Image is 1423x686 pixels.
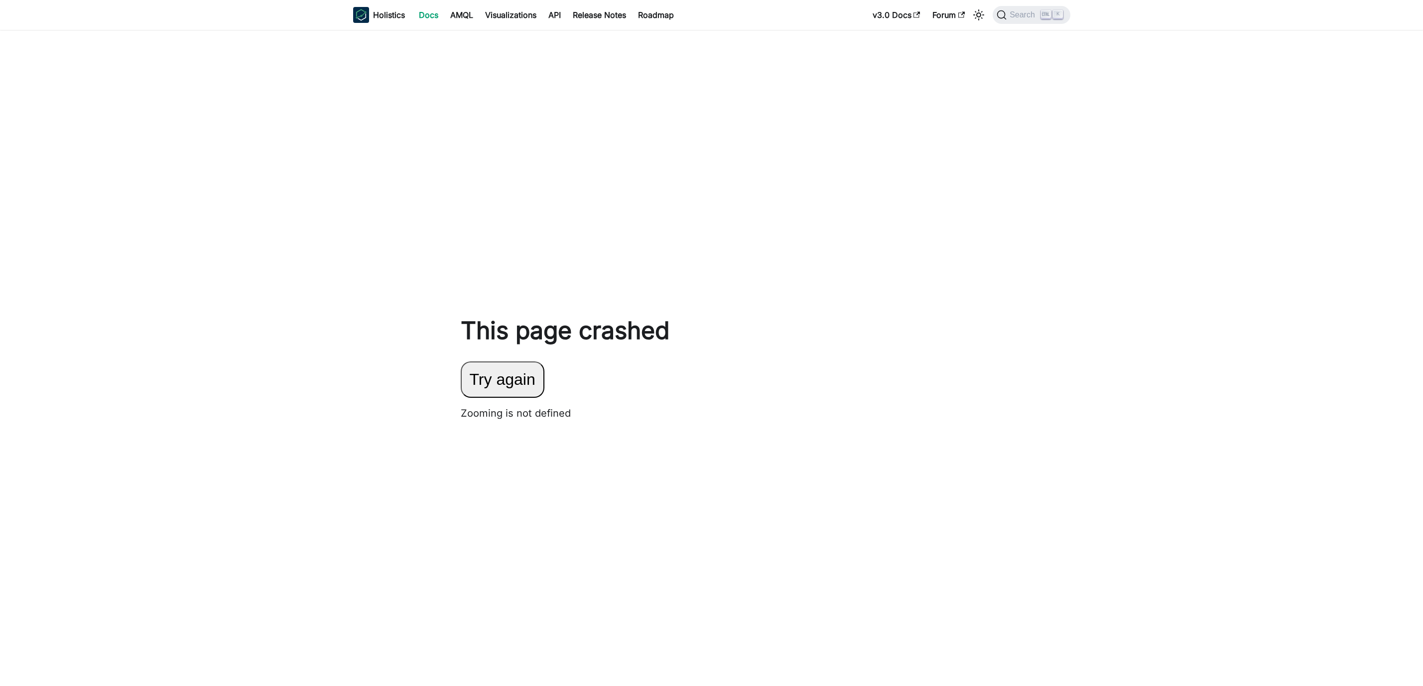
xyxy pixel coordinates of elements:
button: Try again [461,361,544,398]
kbd: K [1053,10,1063,19]
button: Search (Ctrl+K) [993,6,1070,24]
img: Holistics [353,7,369,23]
a: Release Notes [567,7,632,23]
button: Switch between dark and light mode (currently light mode) [971,7,987,23]
a: v3.0 Docs [867,7,926,23]
span: Search [1007,10,1041,19]
p: Zooming is not defined [461,406,571,421]
b: Holistics [373,9,405,21]
a: Roadmap [632,7,680,23]
a: Docs [413,7,444,23]
h1: This page crashed [461,316,669,345]
a: AMQL [444,7,479,23]
a: Visualizations [479,7,542,23]
a: API [542,7,567,23]
a: Forum [926,7,971,23]
a: HolisticsHolisticsHolistics [353,7,405,23]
